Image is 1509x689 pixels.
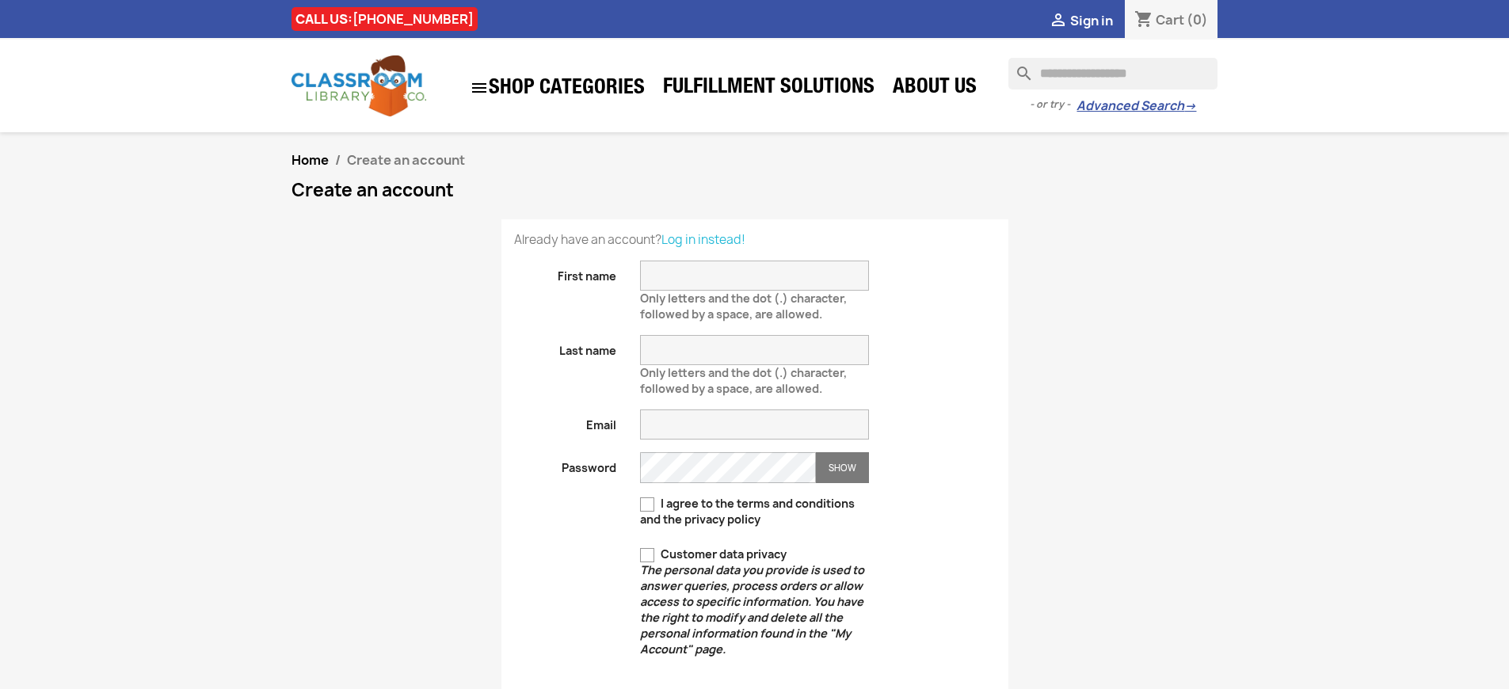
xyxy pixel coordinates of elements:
i: search [1008,58,1027,77]
span: Create an account [347,151,465,169]
p: Already have an account? [514,232,996,248]
a: SHOP CATEGORIES [462,70,653,105]
button: Show [816,452,869,483]
a:  Sign in [1049,12,1113,29]
label: I agree to the terms and conditions and the privacy policy [640,496,869,527]
a: Home [292,151,329,169]
em: The personal data you provide is used to answer queries, process orders or allow access to specif... [640,562,864,657]
i: shopping_cart [1134,11,1153,30]
span: Sign in [1070,12,1113,29]
i:  [1049,12,1068,31]
a: [PHONE_NUMBER] [352,10,474,28]
span: Cart [1156,11,1184,29]
a: Fulfillment Solutions [655,73,882,105]
span: (0) [1187,11,1208,29]
label: Customer data privacy [640,546,869,657]
h1: Create an account [292,181,1218,200]
label: Password [502,452,629,476]
span: → [1184,98,1196,114]
span: - or try - [1030,97,1076,112]
input: Search [1008,58,1217,89]
span: Only letters and the dot (.) character, followed by a space, are allowed. [640,359,847,396]
label: Email [502,409,629,433]
a: About Us [885,73,985,105]
span: Only letters and the dot (.) character, followed by a space, are allowed. [640,284,847,322]
label: Last name [502,335,629,359]
i:  [470,78,489,97]
a: Advanced Search→ [1076,98,1196,114]
label: First name [502,261,629,284]
img: Classroom Library Company [292,55,426,116]
a: Log in instead! [661,231,745,248]
input: Password input [640,452,816,483]
div: CALL US: [292,7,478,31]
